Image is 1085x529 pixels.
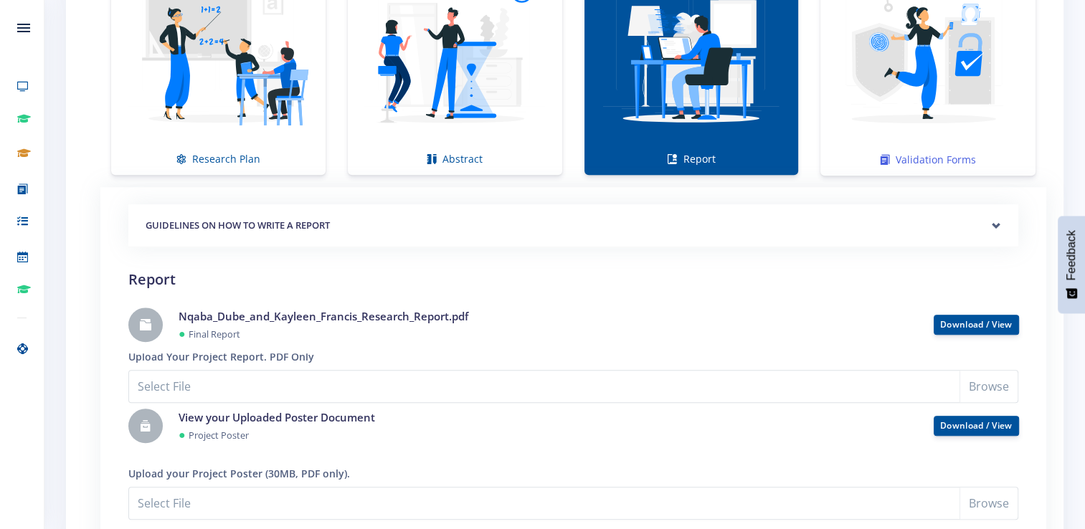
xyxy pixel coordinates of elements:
[179,426,186,442] span: ●
[1065,230,1078,280] span: Feedback
[128,466,350,481] label: Upload your Project Poster (30MB, PDF only).
[179,410,375,424] a: View your Uploaded Poster Document
[189,328,240,340] small: Final Report
[128,349,314,364] label: Upload Your Project Report. PDF Only
[146,219,1001,233] h5: GUIDELINES ON HOW TO WRITE A REPORT
[1058,216,1085,313] button: Feedback - Show survey
[934,315,1019,335] button: Download / View
[940,419,1013,432] a: Download / View
[189,429,249,442] small: Project Poster
[179,308,912,325] h4: Nqaba_Dube_and_Kayleen_Francis_Research_Report.pdf
[934,416,1019,436] button: Download / View
[128,269,1018,290] h2: Report
[940,318,1013,330] a: Download / View
[179,325,186,341] span: ●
